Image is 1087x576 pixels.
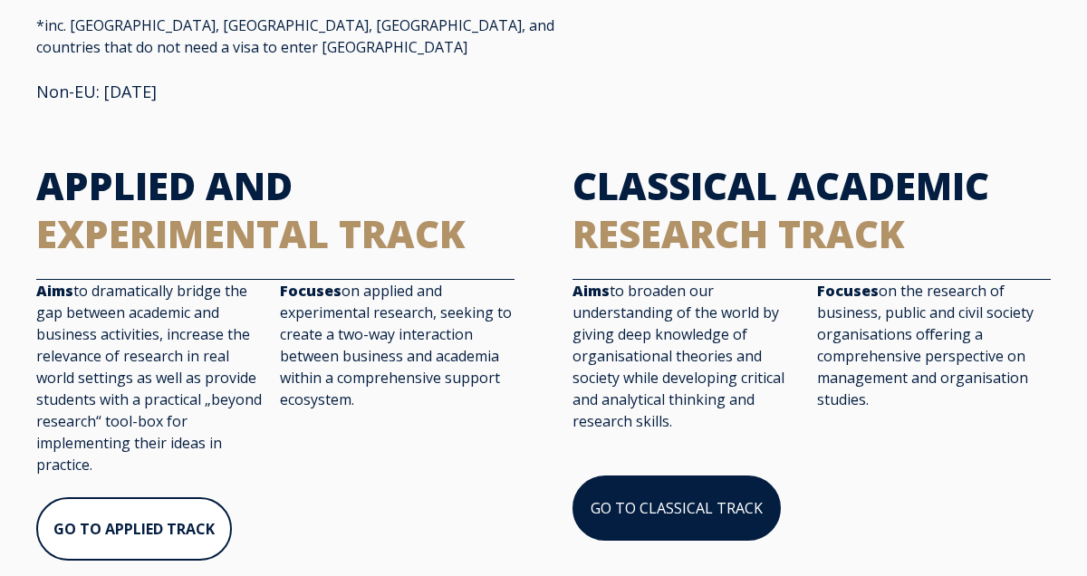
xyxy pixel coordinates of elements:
[280,281,341,301] strong: Focuses
[36,81,157,102] span: Non-EU: [DATE]
[36,281,262,475] span: to dramatically bridge the gap between academic and business activities, increase the relevance o...
[280,281,512,409] span: on applied and experimental research, seeking to create a two-way interaction between business an...
[572,281,610,301] strong: Aims
[36,15,554,57] span: *inc. [GEOGRAPHIC_DATA], [GEOGRAPHIC_DATA], [GEOGRAPHIC_DATA], and countries that do not need a v...
[572,475,781,541] a: GO TO CLASSICAL TRACK
[572,281,784,431] span: to broaden our understanding of the world by giving deep knowledge of organisational theories and...
[36,162,515,257] h2: APPLIED AND
[36,497,232,561] a: GO TO APPLIED TRACK
[36,207,466,259] span: EXPERIMENTAL TRACK
[572,207,905,259] span: RESEARCH TRACK
[817,281,1034,409] span: on the research of business, public and civil society organisations offering a comprehensive pers...
[817,281,879,301] strong: Focuses
[36,281,73,301] strong: Aims
[572,162,1051,257] h2: CLASSICAL ACADEMIC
